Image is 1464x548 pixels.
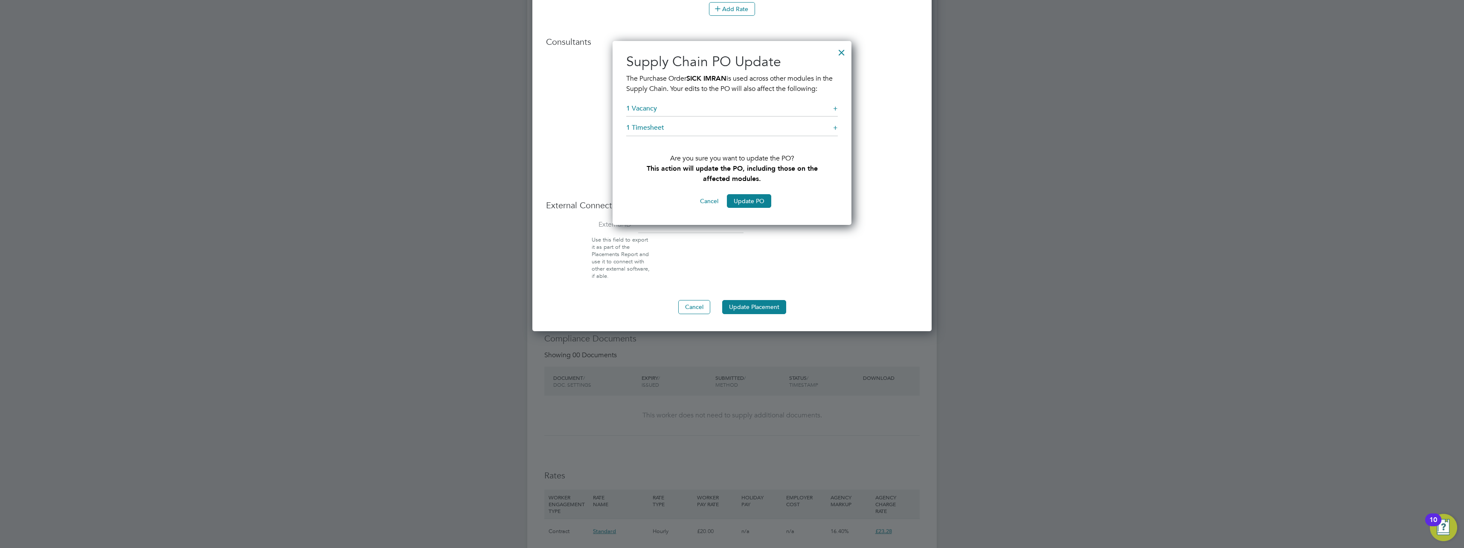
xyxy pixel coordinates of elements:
button: Cancel [678,300,710,314]
h5: 1 Timesheet [626,123,838,136]
button: Update Placement [722,300,786,314]
p: The Purchase Order is used across other modules in the Supply Chain. Your edits to the PO will al... [626,73,838,94]
h5: 1 Vacancy [626,104,838,117]
button: Open Resource Center, 10 new notifications [1430,514,1457,541]
h3: Consultants [546,36,918,47]
span: Use this field to export it as part of the Placements Report and use it to connect with other ext... [592,236,650,279]
label: External ID [546,220,631,229]
div: + [833,123,838,132]
button: Update PO [727,194,771,208]
h3: External Connections [546,200,918,211]
b: This action will update the PO, including those on the affected modules. [647,164,818,183]
li: 1. [546,54,918,76]
div: + [833,104,838,113]
h2: Supply Chain PO Update [626,53,838,71]
p: Are you sure you want to update the PO? [626,140,838,184]
button: Add Rate [709,2,755,16]
button: Cancel [693,194,725,208]
div: 10 [1429,520,1437,531]
b: SICK IMRAN [686,74,726,82]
